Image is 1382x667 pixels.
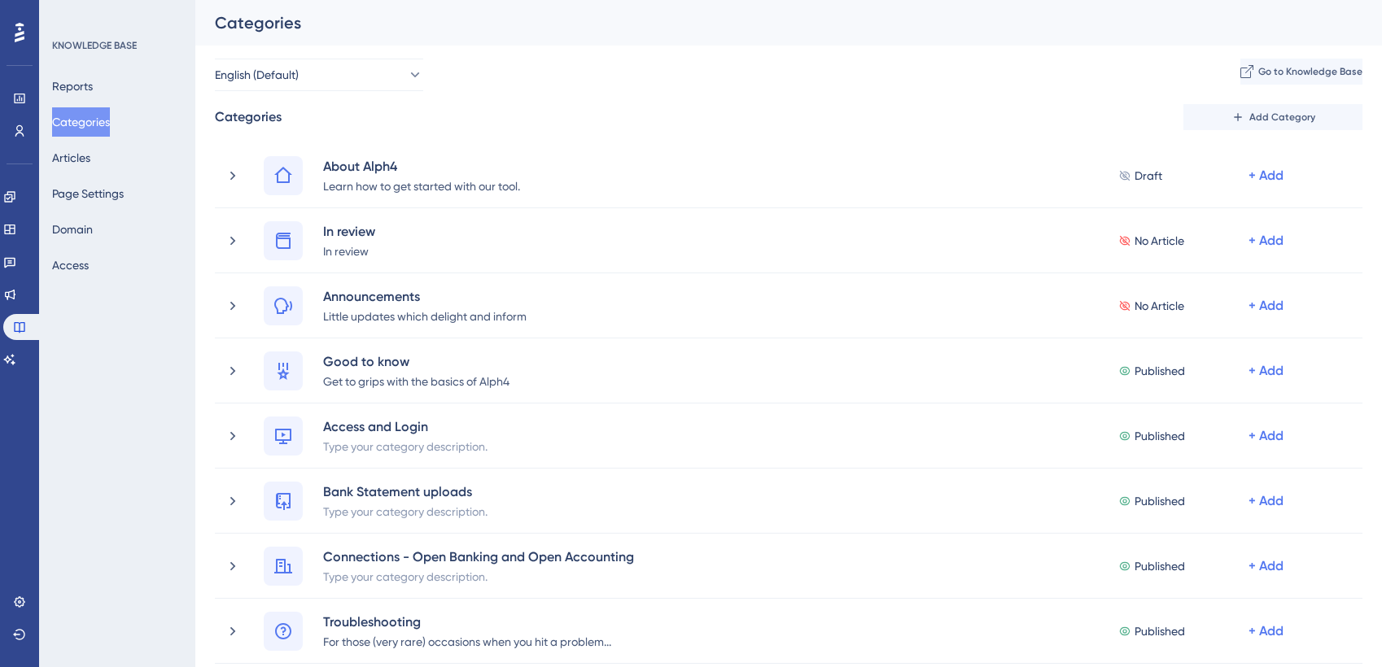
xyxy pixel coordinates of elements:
button: Add Category [1183,104,1362,130]
button: Articles [52,143,90,172]
button: Go to Knowledge Base [1240,59,1362,85]
div: + Add [1249,361,1284,381]
div: Get to grips with the basics of Alph4 [322,371,510,390]
span: Published [1135,491,1185,511]
button: Domain [52,215,93,244]
div: + Add [1249,621,1284,641]
div: + Add [1249,166,1284,185]
div: For those (very rare) occasions when you hit a problem... [322,631,612,651]
div: Connections - Open Banking and Open Accounting [322,547,635,566]
div: In review [322,221,376,241]
span: Published [1135,621,1185,641]
span: No Article [1135,296,1184,316]
div: Troubleshooting [322,612,612,631]
span: English (Default) [215,65,299,85]
div: + Add [1249,556,1284,576]
div: In review [322,241,376,260]
div: Categories [215,11,1322,34]
div: + Add [1249,491,1284,511]
button: Page Settings [52,179,124,208]
div: + Add [1249,426,1284,446]
span: Draft [1135,166,1162,185]
button: English (Default) [215,59,423,91]
span: No Article [1135,231,1184,251]
div: About Alph4 [322,156,521,176]
span: Go to Knowledge Base [1258,65,1362,78]
div: Access and Login [322,416,488,436]
div: Good to know [322,351,510,371]
button: Reports [52,72,93,101]
div: + Add [1249,296,1284,316]
div: Announcements [322,286,527,306]
span: Published [1135,426,1185,446]
div: Categories [215,107,282,127]
div: Learn how to get started with our tool. [322,176,521,195]
span: Published [1135,361,1185,381]
div: Type your category description. [322,566,635,586]
div: Type your category description. [322,436,488,456]
span: Add Category [1249,111,1315,124]
div: Type your category description. [322,501,488,521]
span: Published [1135,556,1185,576]
div: Bank Statement uploads [322,482,488,501]
button: Categories [52,107,110,137]
div: + Add [1249,231,1284,251]
div: Little updates which delight and inform [322,306,527,325]
div: KNOWLEDGE BASE [52,39,137,52]
button: Access [52,251,89,280]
